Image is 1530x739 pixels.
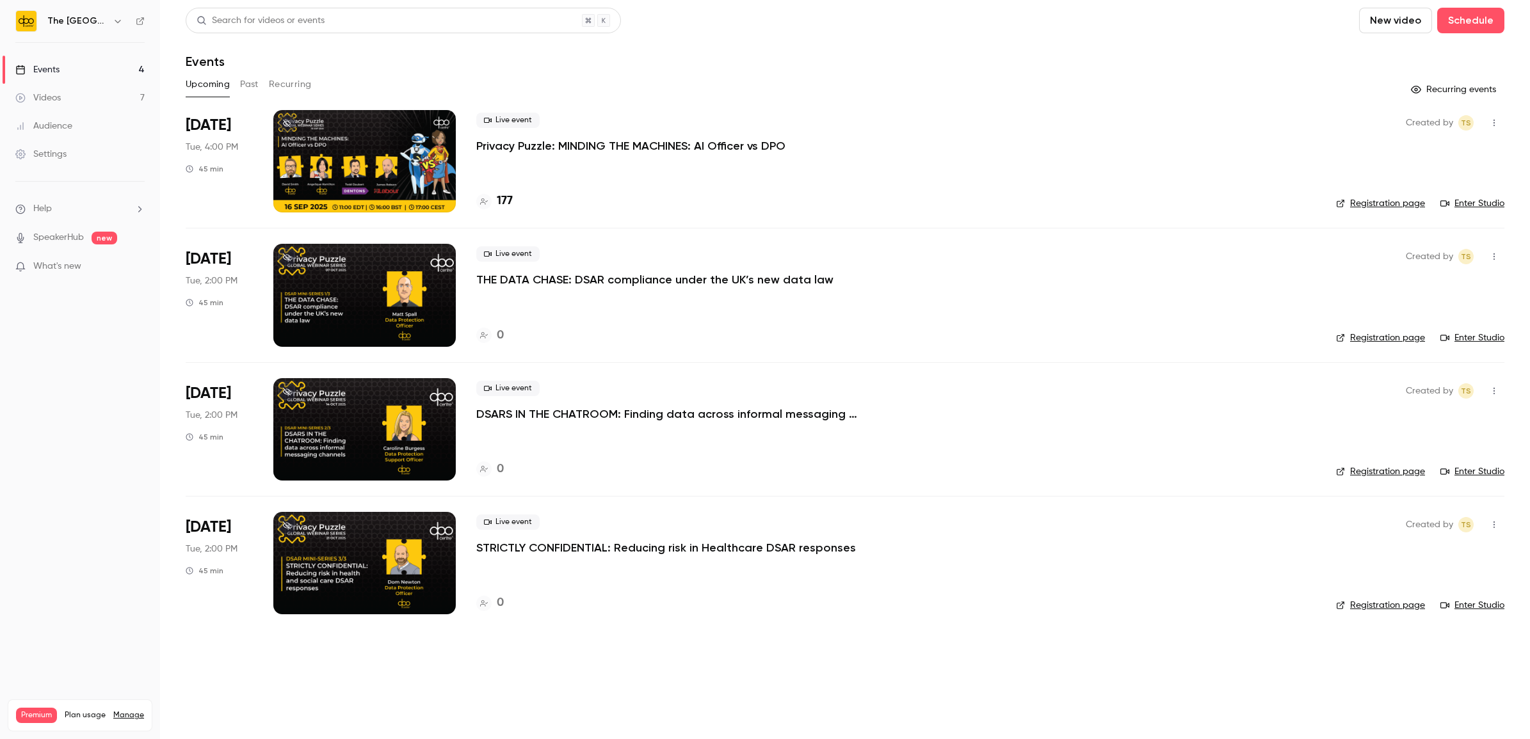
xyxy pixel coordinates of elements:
span: TS [1461,115,1471,131]
div: Oct 7 Tue, 2:00 PM (Europe/London) [186,244,253,346]
span: Tue, 2:00 PM [186,274,238,287]
a: Enter Studio [1440,197,1504,210]
button: New video [1359,8,1432,33]
h6: The [GEOGRAPHIC_DATA] [47,15,108,28]
h4: 0 [497,594,504,612]
iframe: Noticeable Trigger [129,261,145,273]
a: 0 [476,327,504,344]
button: Past [240,74,259,95]
a: Enter Studio [1440,599,1504,612]
button: Schedule [1437,8,1504,33]
div: Oct 14 Tue, 2:00 PM (Europe/London) [186,378,253,481]
a: Enter Studio [1440,331,1504,344]
span: Live event [476,514,540,530]
a: Enter Studio [1440,465,1504,478]
span: TS [1461,383,1471,399]
span: What's new [33,260,81,273]
span: [DATE] [186,115,231,136]
span: Tue, 2:00 PM [186,409,238,422]
span: [DATE] [186,517,231,537]
div: Events [15,63,60,76]
button: Recurring events [1405,79,1504,100]
a: SpeakerHub [33,231,84,244]
span: TS [1461,249,1471,264]
span: [DATE] [186,383,231,404]
span: Live event [476,381,540,396]
img: The DPO Centre [16,11,36,31]
a: 0 [476,594,504,612]
span: Taylor Swann [1458,517,1474,532]
div: Search for videos or events [197,14,325,28]
div: 45 min [186,298,223,308]
h1: Events [186,54,225,69]
span: Created by [1406,517,1453,532]
a: 0 [476,461,504,478]
a: DSARS IN THE CHATROOM: Finding data across informal messaging channels [476,406,860,422]
a: THE DATA CHASE: DSAR compliance under the UK’s new data law [476,272,833,287]
button: Recurring [269,74,312,95]
span: Created by [1406,115,1453,131]
a: Privacy Puzzle: MINDING THE MACHINES: AI Officer vs DPO [476,138,785,154]
h4: 177 [497,193,513,210]
span: Tue, 4:00 PM [186,141,238,154]
span: Created by [1406,249,1453,264]
div: Videos [15,91,61,104]
a: STRICTLY CONFIDENTIAL: Reducing risk in Healthcare DSAR responses [476,540,856,555]
div: Oct 21 Tue, 2:00 PM (Europe/London) [186,512,253,614]
div: Settings [15,148,67,161]
span: [DATE] [186,249,231,269]
a: Registration page [1336,197,1425,210]
div: Sep 16 Tue, 4:00 PM (Europe/London) [186,110,253,212]
a: Registration page [1336,465,1425,478]
a: Registration page [1336,599,1425,612]
h4: 0 [497,327,504,344]
span: Taylor Swann [1458,115,1474,131]
span: Plan usage [65,710,106,720]
a: Registration page [1336,331,1425,344]
span: Created by [1406,383,1453,399]
div: 45 min [186,432,223,442]
span: Taylor Swann [1458,249,1474,264]
span: Taylor Swann [1458,383,1474,399]
button: Upcoming [186,74,230,95]
a: Manage [113,710,144,720]
li: help-dropdown-opener [15,202,145,216]
span: Live event [476,113,540,128]
div: Audience [15,120,72,132]
div: 45 min [186,164,223,174]
span: Premium [16,708,57,723]
span: new [92,232,117,244]
span: Tue, 2:00 PM [186,543,238,555]
div: 45 min [186,566,223,576]
span: Help [33,202,52,216]
h4: 0 [497,461,504,478]
a: 177 [476,193,513,210]
span: TS [1461,517,1471,532]
span: Live event [476,246,540,262]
